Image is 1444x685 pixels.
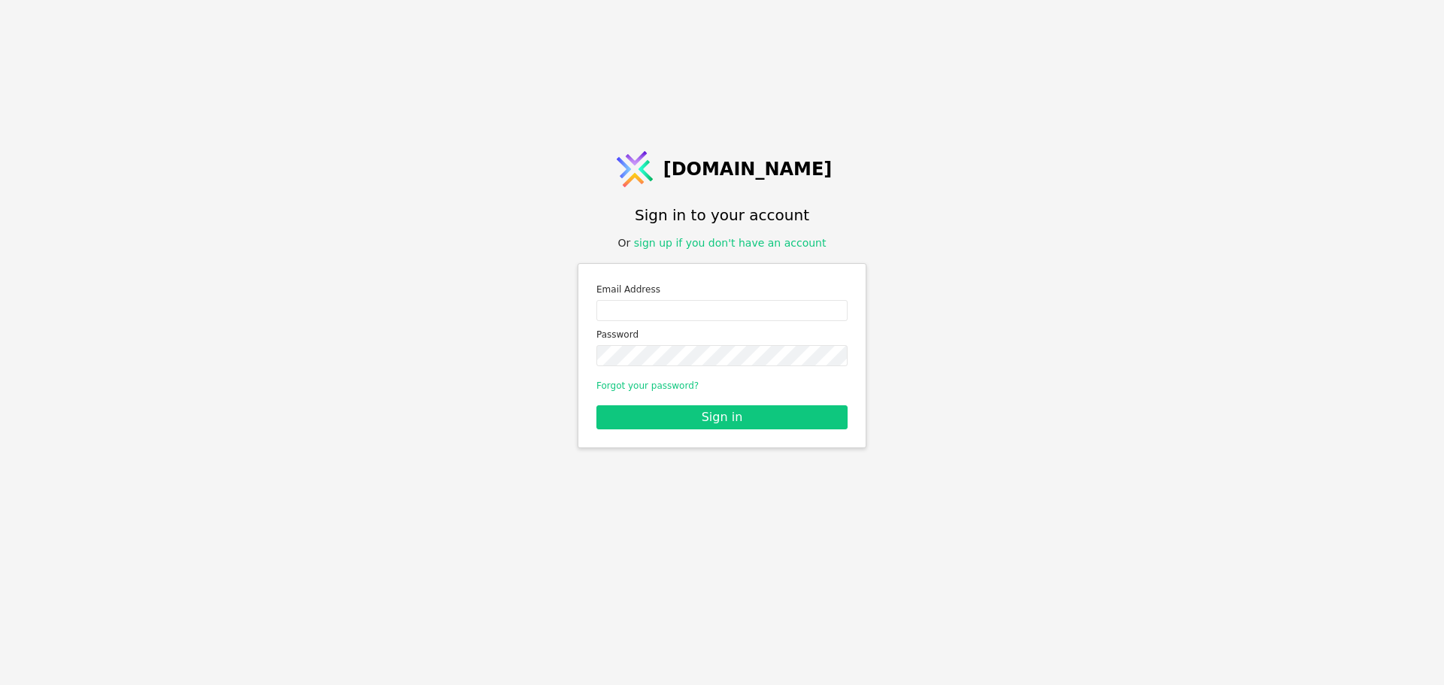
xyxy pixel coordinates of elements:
a: sign up if you don't have an account [634,237,827,249]
h1: Sign in to your account [635,204,809,226]
a: [DOMAIN_NAME] [612,147,833,192]
a: Forgot your password? [596,380,699,391]
input: Password [596,345,848,366]
label: Password [596,327,848,342]
span: [DOMAIN_NAME] [663,156,833,183]
div: Or [618,235,827,251]
label: Email Address [596,282,848,297]
button: Sign in [596,405,848,429]
input: Email address [596,300,848,321]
